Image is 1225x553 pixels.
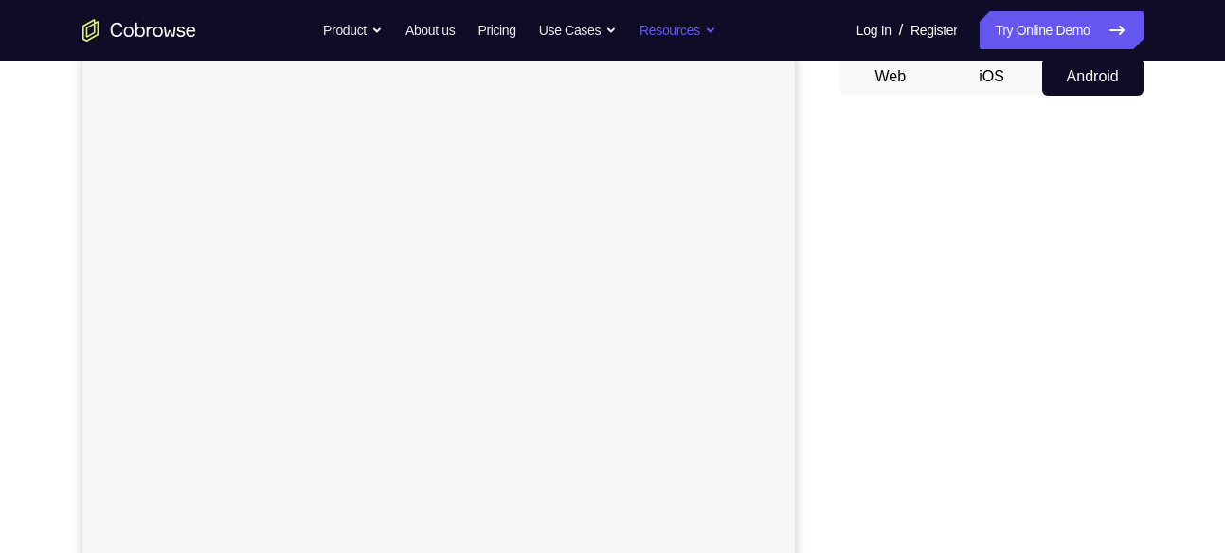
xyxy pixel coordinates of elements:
[1042,58,1144,96] button: Android
[856,11,892,49] a: Log In
[910,11,957,49] a: Register
[941,58,1042,96] button: iOS
[323,11,383,49] button: Product
[82,19,196,42] a: Go to the home page
[477,11,515,49] a: Pricing
[539,11,617,49] button: Use Cases
[899,19,903,42] span: /
[840,58,942,96] button: Web
[405,11,455,49] a: About us
[980,11,1143,49] a: Try Online Demo
[640,11,716,49] button: Resources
